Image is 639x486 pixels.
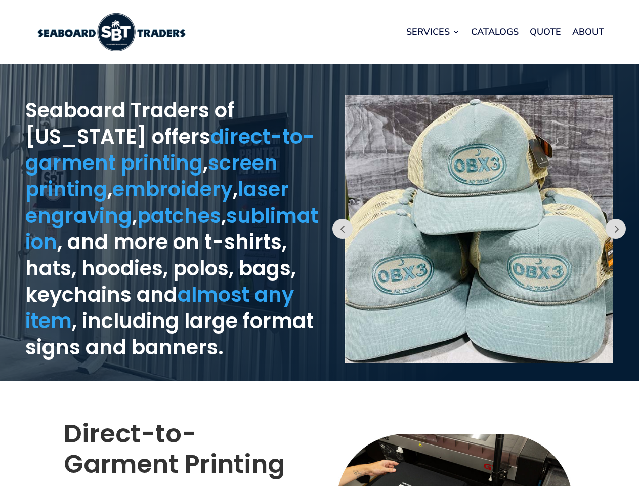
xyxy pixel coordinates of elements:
a: almost any item [25,280,294,335]
a: laser engraving [25,175,289,230]
a: direct-to-garment printing [25,123,315,177]
a: Services [406,13,460,51]
a: embroidery [112,175,233,204]
h2: Direct-to-Garment Printing [64,419,305,484]
img: embroidered hats [345,95,613,363]
h1: Seaboard Traders of [US_STATE] offers , , , , , , and more on t-shirts, hats, hoodies, polos, bag... [25,97,320,366]
a: Catalogs [471,13,519,51]
a: Quote [530,13,561,51]
a: screen printing [25,149,278,204]
a: About [572,13,604,51]
button: Prev [606,219,626,239]
a: sublimation [25,201,318,256]
button: Prev [332,219,353,239]
a: patches [137,201,221,230]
